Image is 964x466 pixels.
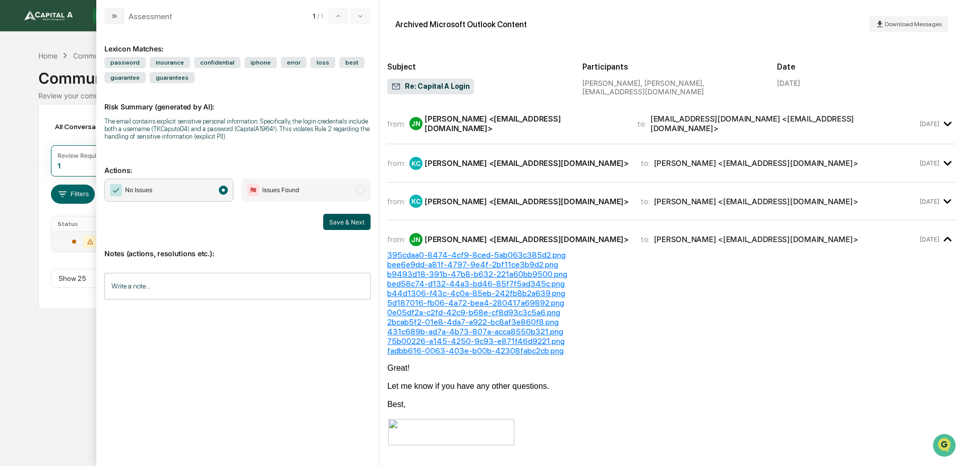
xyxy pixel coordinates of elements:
[24,11,73,21] img: logo
[34,87,128,95] div: We're available if you need us!
[104,72,146,83] span: guarantee
[425,114,625,133] div: [PERSON_NAME] <[EMAIL_ADDRESS][DOMAIN_NAME]>
[387,260,956,269] div: bee6e9dd-a81f-4797-9e4f-2bf11ce3b9d2.png
[637,119,646,129] span: to:
[387,298,956,308] div: 5d187016-fb06-4a72-bea4-280417a69892.png
[247,184,259,196] img: Flag
[885,21,942,28] span: Download Messages
[920,120,939,128] time: Thursday, October 9, 2025 at 8:22:22 AM
[395,20,527,29] div: Archived Microsoft Outlook Content
[387,346,956,356] div: fadbb616-0063-403e-b00b-42308fabc2cb.png
[777,62,956,72] h2: Date
[387,317,956,327] div: 2bcab5f2-01e8-4da7-a922-bc8af3e860f8.png
[409,157,423,170] div: KC
[104,237,371,258] p: Notes (actions, resolutions etc.):
[10,147,18,155] div: 🔎
[10,128,18,136] div: 🖐️
[777,79,800,87] div: [DATE]
[387,235,405,244] span: from:
[83,127,125,137] span: Attestations
[920,159,939,167] time: Thursday, October 9, 2025 at 10:06:43 PM
[34,77,165,87] div: Start new chat
[281,57,307,68] span: error
[150,57,190,68] span: insurance
[654,158,858,168] div: [PERSON_NAME] <[EMAIL_ADDRESS][DOMAIN_NAME]>
[262,185,299,195] span: Issues Found
[317,12,326,20] span: / 1
[920,236,939,243] time: Monday, October 13, 2025 at 2:25:02 PM
[932,433,959,460] iframe: Open customer support
[387,336,956,346] div: 75b00226-a145-4250-9c93-e871f46d9221.png
[641,235,650,244] span: to:
[20,127,65,137] span: Preclearance
[387,269,956,279] div: b9493d18-391b-47b8-b632-221a60bb9500.png
[150,72,195,83] span: guarantees
[38,51,57,60] div: Home
[6,123,69,141] a: 🖐️Preclearance
[387,327,956,336] div: 431c689b-ad7a-4b73-807a-acca8550b321.png
[339,57,365,68] span: best
[387,382,956,391] div: Let me know if you have any other questions.
[104,57,146,68] span: password
[125,185,152,195] span: No Issues
[388,419,514,445] img: 39b635b5-c31f-4225-81a8-1027074e804a
[38,61,925,87] div: Communications Archive
[69,123,129,141] a: 🗄️Attestations
[387,364,956,373] div: Great!
[51,185,95,204] button: Filters
[387,279,956,288] div: bed58c74-d132-44a3-bd46-85f7f5ad345c.png
[409,117,423,130] div: JN
[387,119,405,129] span: from:
[38,91,925,100] div: Review your communication records across channels
[104,154,371,174] p: Actions:
[6,142,68,160] a: 🔎Data Lookup
[73,51,155,60] div: Communications Archive
[387,197,405,206] span: from:
[409,195,423,208] div: KC
[425,158,629,168] div: [PERSON_NAME] <[EMAIL_ADDRESS][DOMAIN_NAME]>
[245,57,277,68] span: iphone
[73,128,81,136] div: 🗄️
[654,235,858,244] div: [PERSON_NAME] <[EMAIL_ADDRESS][DOMAIN_NAME]>
[409,233,423,246] div: JN
[311,57,335,68] span: loss
[387,250,956,260] div: 395cdaa0-8474-4cf9-8ced-5ab063c385d2.png
[51,216,117,231] th: Status
[387,400,956,409] div: Best,
[71,170,122,179] a: Powered byPylon
[100,171,122,179] span: Pylon
[20,146,64,156] span: Data Lookup
[323,214,371,230] button: Save & Next
[387,288,956,298] div: b44d1306-f43c-4c0a-85eb-242fb8b2a639.png
[57,161,61,170] div: 1
[654,197,858,206] div: [PERSON_NAME] <[EMAIL_ADDRESS][DOMAIN_NAME]>
[391,82,469,92] span: Re: Capital A Login
[387,158,405,168] span: from:
[104,32,371,53] div: Lexicon Matches:
[387,308,956,317] div: 0e05df2a-c2fd-42c9-b68e-cf8d93c3c5a6.png
[869,16,948,32] button: Download Messages
[920,198,939,205] time: Sunday, October 12, 2025 at 7:54:10 PM
[104,90,371,111] p: Risk Summary (generated by AI):
[171,80,184,92] button: Start new chat
[10,21,184,37] p: How can we help?
[387,62,566,72] h2: Subject
[425,235,629,244] div: [PERSON_NAME] <[EMAIL_ADDRESS][DOMAIN_NAME]>
[129,12,172,21] div: Assessment
[51,119,127,135] div: All Conversations
[57,152,106,159] div: Review Required
[650,114,918,133] div: [EMAIL_ADDRESS][DOMAIN_NAME] <[EMAIL_ADDRESS][DOMAIN_NAME]>
[104,118,371,140] div: The email contains explicit sensitive personal information. Specifically, the login credentials i...
[110,184,122,196] img: Checkmark
[313,12,315,20] span: 1
[641,158,650,168] span: to:
[194,57,240,68] span: confidential
[641,197,650,206] span: to:
[582,79,761,96] div: [PERSON_NAME], [PERSON_NAME], [EMAIL_ADDRESS][DOMAIN_NAME]
[582,62,761,72] h2: Participants
[425,197,629,206] div: [PERSON_NAME] <[EMAIL_ADDRESS][DOMAIN_NAME]>
[10,77,28,95] img: 1746055101610-c473b297-6a78-478c-a979-82029cc54cd1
